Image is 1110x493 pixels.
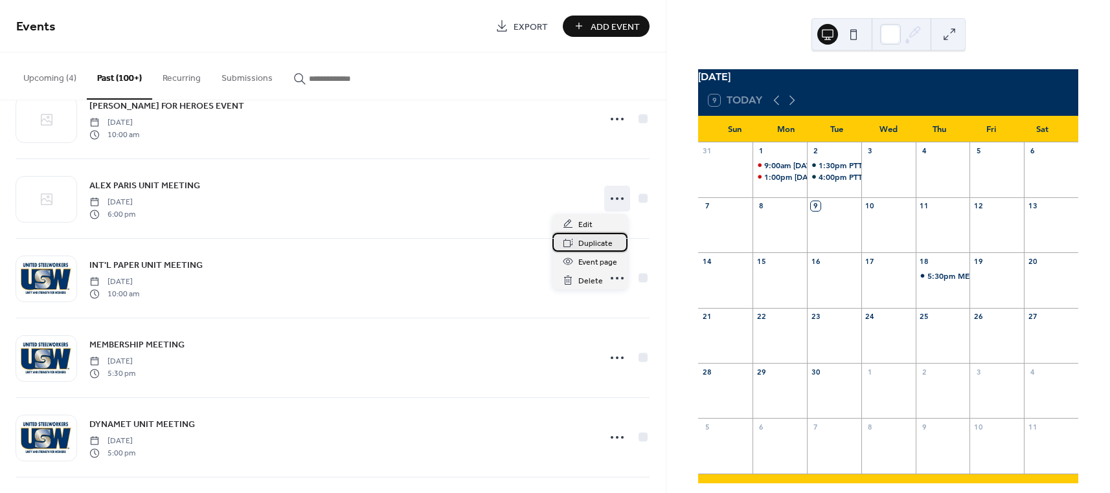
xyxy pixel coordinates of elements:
[811,146,821,156] div: 2
[152,52,211,98] button: Recurring
[89,197,135,208] span: [DATE]
[1028,256,1037,266] div: 20
[811,367,821,377] div: 30
[486,16,558,37] a: Export
[819,160,849,171] span: 1:30pm
[702,146,712,156] div: 31
[756,367,766,377] div: 29
[1028,422,1037,432] div: 11
[211,52,283,98] button: Submissions
[702,367,712,377] div: 28
[89,257,203,272] a: INT'L PAPER UNIT MEETING
[764,171,795,182] span: 1:00pm
[914,116,965,142] div: Thu
[811,256,821,266] div: 16
[89,129,139,140] span: 10:00 am
[811,201,821,211] div: 9
[807,171,861,182] div: PTT LLC - DAY SHIFT UNIT MEETING
[760,116,811,142] div: Mon
[89,338,185,352] span: MEMBERSHIP MEETING
[920,367,929,377] div: 2
[920,312,929,322] div: 25
[865,256,875,266] div: 17
[865,146,875,156] div: 3
[89,435,135,447] span: [DATE]
[973,367,983,377] div: 3
[795,171,846,182] div: [DATE] PICNIC
[793,160,944,171] div: [DATE] PARADE IN [GEOGRAPHIC_DATA]
[563,16,650,37] button: Add Event
[13,52,87,98] button: Upcoming (4)
[89,337,185,352] a: MEMBERSHIP MEETING
[865,422,875,432] div: 8
[708,116,760,142] div: Sun
[973,422,983,432] div: 10
[920,422,929,432] div: 9
[973,146,983,156] div: 5
[702,201,712,211] div: 7
[811,116,863,142] div: Tue
[89,98,244,113] a: [PERSON_NAME] FOR HEROES EVENT
[865,367,875,377] div: 1
[698,69,1078,85] div: [DATE]
[591,20,640,34] span: Add Event
[89,447,135,459] span: 5:00 pm
[920,201,929,211] div: 11
[819,171,849,182] span: 4:00pm
[849,160,1002,171] div: PTT LLC - SECOND SHIFT UNIT MEETING
[811,312,821,322] div: 23
[920,146,929,156] div: 4
[89,117,139,129] span: [DATE]
[89,356,135,367] span: [DATE]
[1028,312,1037,322] div: 27
[1028,146,1037,156] div: 6
[1028,201,1037,211] div: 13
[702,422,712,432] div: 5
[973,312,983,322] div: 26
[756,312,766,322] div: 22
[1017,116,1068,142] div: Sat
[849,171,985,182] div: PTT LLC - DAY SHIFT UNIT MEETING
[916,270,970,281] div: MEMBERSHIP MEETING
[807,160,861,171] div: PTT LLC - SECOND SHIFT UNIT MEETING
[87,52,152,100] button: Past (100+)
[89,208,135,220] span: 6:00 pm
[702,256,712,266] div: 14
[958,270,1046,281] div: MEMBERSHIP MEETING
[89,178,200,193] a: ALEX PARIS UNIT MEETING
[756,146,766,156] div: 1
[89,367,135,379] span: 5:30 pm
[89,100,244,113] span: [PERSON_NAME] FOR HEROES EVENT
[1028,367,1037,377] div: 4
[89,418,195,432] span: DYNAMET UNIT MEETING
[89,179,200,193] span: ALEX PARIS UNIT MEETING
[89,259,203,272] span: INT'L PAPER UNIT MEETING
[89,417,195,432] a: DYNAMET UNIT MEETING
[753,160,807,171] div: LABOR DAY PARADE IN PITTSBURGH
[514,20,548,34] span: Export
[89,288,139,300] span: 10:00 am
[764,160,793,171] span: 9:00am
[89,276,139,288] span: [DATE]
[756,422,766,432] div: 6
[16,14,56,39] span: Events
[702,312,712,322] div: 21
[753,171,807,182] div: LABOR DAY PICNIC
[756,201,766,211] div: 8
[863,116,914,142] div: Wed
[865,201,875,211] div: 10
[973,201,983,211] div: 12
[927,270,958,281] span: 5:30pm
[865,312,875,322] div: 24
[920,256,929,266] div: 18
[973,256,983,266] div: 19
[811,422,821,432] div: 7
[756,256,766,266] div: 15
[966,116,1017,142] div: Fri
